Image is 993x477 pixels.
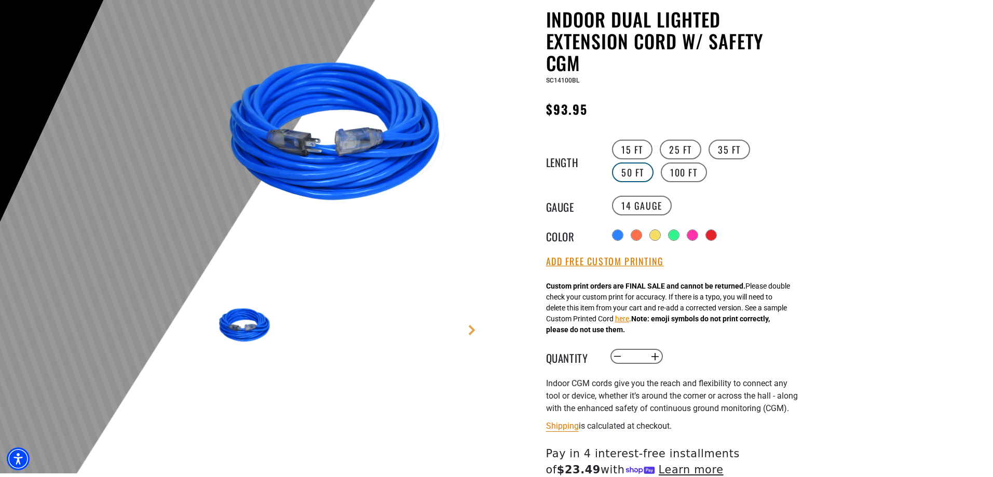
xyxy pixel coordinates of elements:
[546,281,790,335] div: Please double check your custom print for accuracy. If there is a typo, you will need to delete t...
[546,282,745,290] strong: Custom print orders are FINAL SALE and cannot be returned.
[612,196,672,215] label: 14 Gauge
[546,8,800,74] h1: Indoor Dual Lighted Extension Cord w/ Safety CGM
[216,10,466,261] img: blue
[546,421,579,431] a: Shipping
[612,140,652,159] label: 15 FT
[546,350,598,363] label: Quantity
[216,296,276,356] img: blue
[546,378,798,413] span: Indoor CGM cords give you the reach and flexibility to connect any tool or device, whether it’s a...
[546,315,770,334] strong: Note: emoji symbols do not print correctly, please do not use them.
[7,447,30,470] div: Accessibility Menu
[546,228,598,242] legend: Color
[546,199,598,212] legend: Gauge
[467,325,477,335] a: Next
[615,314,629,324] button: here
[612,162,654,182] label: 50 FT
[661,162,707,182] label: 100 FT
[546,419,800,433] div: is calculated at checkout.
[709,140,750,159] label: 35 FT
[546,77,579,84] span: SC14100BL
[660,140,701,159] label: 25 FT
[546,256,664,267] button: Add Free Custom Printing
[546,100,588,118] span: $93.95
[546,154,598,168] legend: Length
